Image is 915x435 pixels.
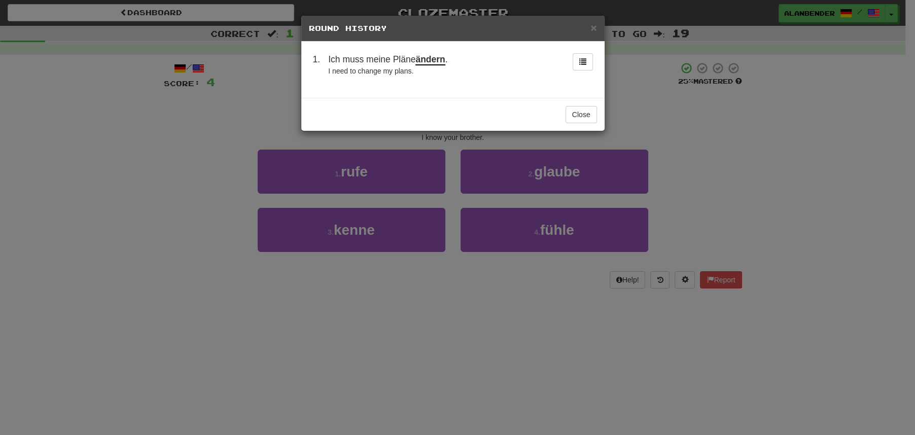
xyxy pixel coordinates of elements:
span: Ich muss meine Pläne . [328,54,447,65]
div: I need to change my plans. [328,66,560,76]
h5: Round History [309,23,597,33]
button: Close [590,22,596,33]
button: Close [566,106,597,123]
td: 1 . [309,49,325,80]
u: ändern [415,54,445,65]
span: × [590,22,596,33]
